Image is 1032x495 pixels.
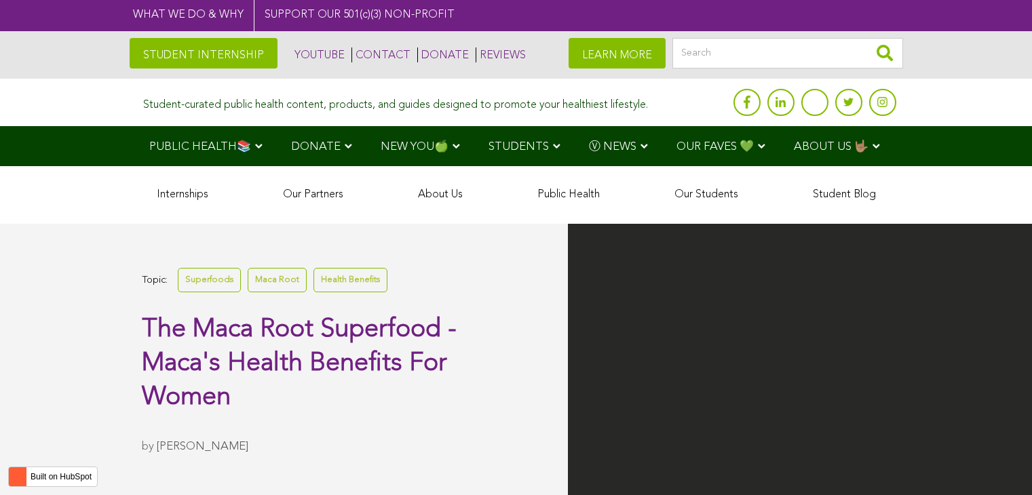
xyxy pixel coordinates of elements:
[964,430,1032,495] iframe: Chat Widget
[178,268,241,292] a: Superfoods
[142,441,154,452] span: by
[569,38,666,68] a: LEARN MORE
[149,141,251,153] span: PUBLIC HEALTH📚
[291,47,345,62] a: YOUTUBE
[130,126,903,166] div: Navigation Menu
[130,38,278,68] a: STUDENT INTERNSHIP
[9,469,25,485] img: HubSpot sprocket logo
[291,141,341,153] span: DONATE
[143,92,648,112] div: Student-curated public health content, products, and guides designed to promote your healthiest l...
[142,271,168,290] span: Topic:
[476,47,526,62] a: REVIEWS
[351,47,410,62] a: CONTACT
[157,441,248,452] a: [PERSON_NAME]
[381,141,448,153] span: NEW YOU🍏
[417,47,469,62] a: DONATE
[676,141,754,153] span: OUR FAVES 💚
[672,38,903,68] input: Search
[248,268,307,292] a: Maca Root
[142,317,457,410] span: The Maca Root Superfood - Maca's Health Benefits For Women
[589,141,636,153] span: Ⓥ NEWS
[25,468,97,486] label: Built on HubSpot
[794,141,868,153] span: ABOUT US 🤟🏽
[8,467,98,487] button: Built on HubSpot
[313,268,387,292] a: Health Benefits
[489,141,549,153] span: STUDENTS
